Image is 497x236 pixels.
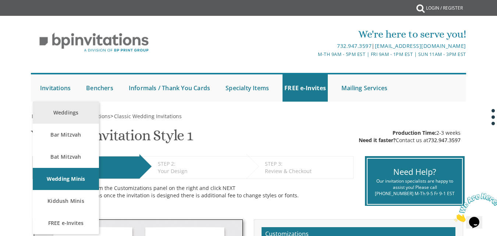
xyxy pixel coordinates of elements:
a: Invitations [38,74,72,102]
img: BP Invitation Loft [31,27,157,58]
a: FREE e-Invites [283,74,328,102]
a: Weddings [33,102,99,124]
a: Specialty Items [224,74,271,102]
span: Classic Wedding Invitations [114,113,182,120]
a: [EMAIL_ADDRESS][DOMAIN_NAME] [375,42,466,49]
div: STEP 2: [158,160,243,168]
div: 2-3 weeks Contact us at [359,129,461,144]
h1: Wedding Invitation Style 1 [31,127,193,149]
a: Kiddush Minis [33,190,99,212]
a: Wedding Minis [33,168,99,190]
img: Chat attention grabber [3,3,49,32]
a: FREE e-Invites [33,212,99,234]
iframe: chat widget [451,190,497,225]
div: Need Help? [373,166,457,177]
a: Benchers [84,74,115,102]
a: 732.947.3597 [428,137,461,144]
span: Need it faster? [359,137,396,144]
span: Invitations [32,113,57,120]
div: M-Th 9am - 5pm EST | Fri 9am - 1pm EST | Sun 11am - 3pm EST [176,50,466,58]
a: Informals / Thank You Cards [127,74,212,102]
div: Our invitation specialists are happy to assist you! Please call [PHONE_NUMBER] M-Th 9-5 Fr 9-1 EST [373,178,457,197]
a: Classic Wedding Invitations [113,113,182,120]
div: Your Design [158,168,243,175]
a: 732.947.3597 [337,42,372,49]
span: > [110,113,182,120]
div: Review & Checkout [265,168,349,175]
div: Make your selections from the Customizations panel on the right and click NEXT Please choose care... [38,184,348,199]
a: Invitations [31,113,57,120]
div: STEP 3: [265,160,349,168]
a: Mailing Services [340,74,389,102]
div: We're here to serve you! [176,27,466,42]
span: Production Time: [393,129,436,136]
a: Bat Mitzvah [33,146,99,168]
div: | [176,42,466,50]
a: Bar Mitzvah [33,124,99,146]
